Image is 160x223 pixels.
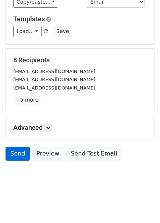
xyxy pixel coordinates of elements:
small: [EMAIL_ADDRESS][DOMAIN_NAME] [13,85,95,91]
h5: Advanced [13,124,147,132]
button: Save [53,26,72,37]
small: [EMAIL_ADDRESS][DOMAIN_NAME] [13,69,95,74]
a: Preview [32,147,64,161]
iframe: Chat Widget [123,188,160,223]
a: Templates [13,15,45,23]
h5: 8 Recipients [13,56,147,64]
small: [EMAIL_ADDRESS][DOMAIN_NAME] [13,77,95,82]
a: Send [6,147,30,161]
a: +5 more [13,95,41,105]
a: Send Test Email [66,147,122,161]
a: Load... [13,26,42,37]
